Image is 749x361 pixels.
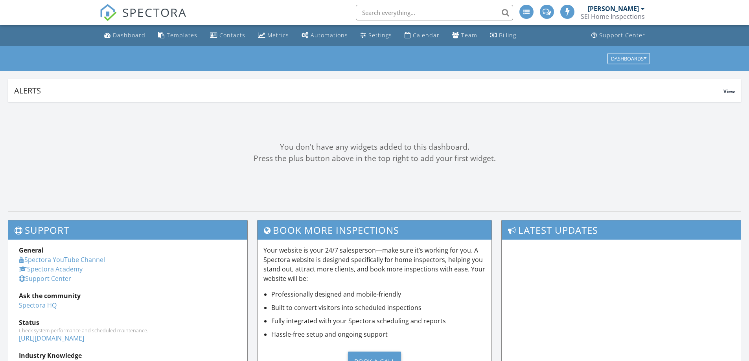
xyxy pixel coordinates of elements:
[611,56,646,61] div: Dashboards
[502,220,741,240] h3: Latest Updates
[271,290,486,299] li: Professionally designed and mobile-friendly
[19,265,83,273] a: Spectora Academy
[155,28,201,43] a: Templates
[19,301,57,310] a: Spectora HQ
[167,31,197,39] div: Templates
[8,153,741,164] div: Press the plus button above in the top right to add your first widget.
[723,88,735,95] span: View
[298,28,351,43] a: Automations (Basic)
[263,246,486,283] p: Your website is your 24/7 salesperson—make sure it’s working for you. A Spectora website is desig...
[271,330,486,339] li: Hassle-free setup and ongoing support
[499,31,516,39] div: Billing
[357,28,395,43] a: Settings
[588,28,648,43] a: Support Center
[19,327,237,334] div: Check system performance and scheduled maintenance.
[99,11,187,27] a: SPECTORA
[14,85,723,96] div: Alerts
[267,31,289,39] div: Metrics
[413,31,440,39] div: Calendar
[19,291,237,301] div: Ask the community
[19,274,71,283] a: Support Center
[271,316,486,326] li: Fully integrated with your Spectora scheduling and reports
[99,4,117,21] img: The Best Home Inspection Software - Spectora
[219,31,245,39] div: Contacts
[19,246,44,255] strong: General
[19,351,237,360] div: Industry Knowledge
[19,318,237,327] div: Status
[101,28,149,43] a: Dashboard
[401,28,443,43] a: Calendar
[487,28,519,43] a: Billing
[19,334,84,343] a: [URL][DOMAIN_NAME]
[19,255,105,264] a: Spectora YouTube Channel
[8,141,741,153] div: You don't have any widgets added to this dashboard.
[207,28,248,43] a: Contacts
[449,28,480,43] a: Team
[356,5,513,20] input: Search everything...
[255,28,292,43] a: Metrics
[607,53,650,64] button: Dashboards
[461,31,477,39] div: Team
[581,13,645,20] div: SEI Home Inspections
[271,303,486,312] li: Built to convert visitors into scheduled inspections
[368,31,392,39] div: Settings
[258,220,492,240] h3: Book More Inspections
[311,31,348,39] div: Automations
[8,220,247,240] h3: Support
[113,31,145,39] div: Dashboard
[122,4,187,20] span: SPECTORA
[599,31,645,39] div: Support Center
[588,5,639,13] div: [PERSON_NAME]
